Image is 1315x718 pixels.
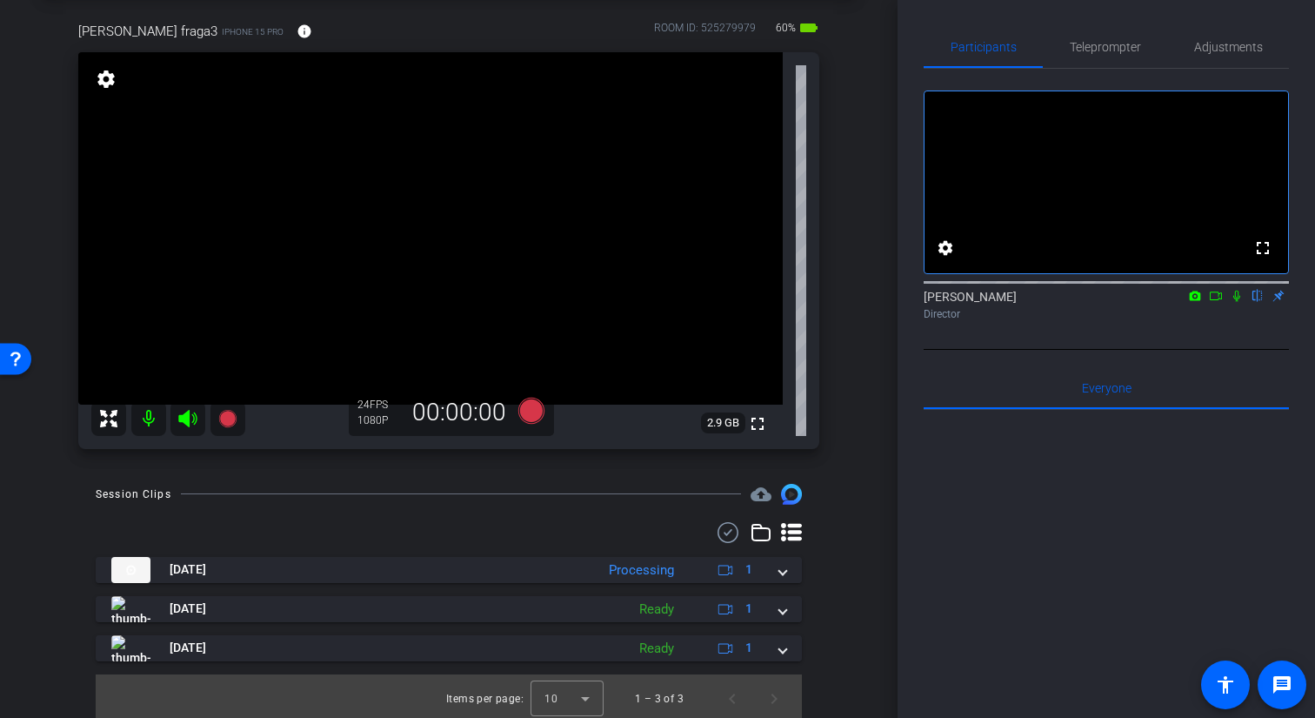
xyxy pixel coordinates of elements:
mat-icon: settings [94,69,118,90]
span: [PERSON_NAME] fraga3 [78,22,217,41]
img: Session clips [781,484,802,505]
div: Session Clips [96,486,171,503]
span: 60% [773,14,798,42]
span: [DATE] [170,639,206,657]
span: [DATE] [170,560,206,579]
img: thumb-nail [111,635,150,661]
span: Destinations for your clips [751,484,771,505]
mat-icon: fullscreen [1252,238,1273,258]
div: 1080P [357,413,401,427]
mat-expansion-panel-header: thumb-nail[DATE]Processing1 [96,557,802,583]
div: 00:00:00 [401,398,517,427]
mat-icon: cloud_upload [751,484,771,505]
div: ROOM ID: 525279979 [654,20,756,45]
span: [DATE] [170,600,206,618]
img: thumb-nail [111,596,150,622]
span: FPS [370,399,388,411]
div: 1 – 3 of 3 [635,690,684,708]
div: Ready [631,639,683,659]
mat-icon: settings [935,238,956,258]
span: 1 [745,560,752,579]
span: 2.9 GB [701,413,745,433]
div: 24 [357,398,401,412]
mat-icon: message [1272,674,1292,695]
img: thumb-nail [111,557,150,583]
mat-icon: info [297,23,312,39]
mat-icon: flip [1247,287,1268,303]
div: Processing [600,560,683,580]
span: 1 [745,600,752,618]
span: Adjustments [1194,41,1263,53]
span: 1 [745,639,752,657]
div: Director [924,306,1289,322]
mat-expansion-panel-header: thumb-nail[DATE]Ready1 [96,596,802,622]
span: iPhone 15 Pro [222,25,284,38]
span: Everyone [1082,382,1131,394]
div: [PERSON_NAME] [924,288,1289,322]
mat-icon: accessibility [1215,674,1236,695]
mat-icon: battery_std [798,17,819,38]
span: Teleprompter [1070,41,1141,53]
mat-icon: fullscreen [747,413,768,434]
div: Ready [631,600,683,620]
div: Items per page: [446,690,524,708]
mat-expansion-panel-header: thumb-nail[DATE]Ready1 [96,635,802,661]
span: Participants [951,41,1017,53]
